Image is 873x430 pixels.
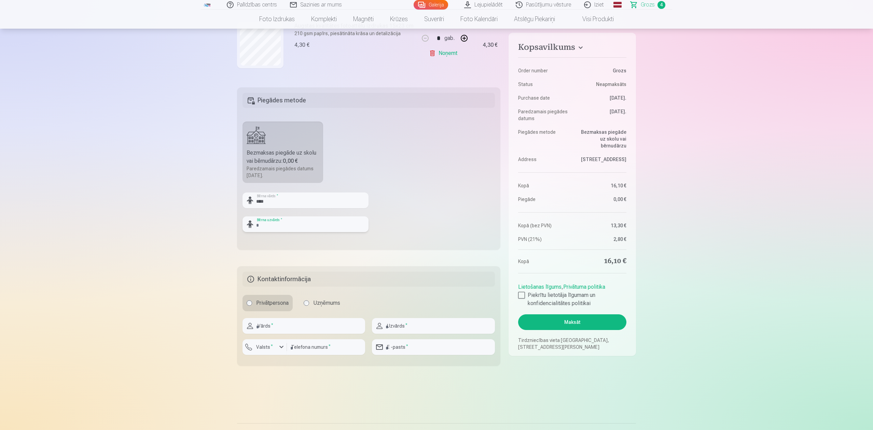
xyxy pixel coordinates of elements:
[518,196,569,203] dt: Piegāde
[303,10,345,29] a: Komplekti
[518,280,626,307] div: ,
[657,1,665,9] span: 4
[294,30,414,37] p: 210 gsm papīrs, piesātināta krāsa un detalizācija
[576,196,626,203] dd: 0,00 €
[563,284,605,290] a: Privātuma politika
[518,108,569,122] dt: Paredzamais piegādes datums
[518,156,569,163] dt: Address
[452,10,506,29] a: Foto kalendāri
[345,10,382,29] a: Magnēti
[506,10,563,29] a: Atslēgu piekariņi
[242,93,495,108] h5: Piegādes metode
[576,182,626,189] dd: 16,10 €
[576,129,626,149] dd: Bezmaksas piegāde uz skolu vai bērnudārzu
[518,284,562,290] a: Lietošanas līgums
[253,344,276,350] label: Valsts
[247,165,319,179] div: Paredzamais piegādes datums [DATE].
[576,222,626,229] dd: 13,30 €
[518,337,626,350] p: Tirdzniecības vieta [GEOGRAPHIC_DATA], [STREET_ADDRESS][PERSON_NAME]
[576,108,626,122] dd: [DATE].
[483,43,498,47] div: 4,30 €
[247,300,252,306] input: Privātpersona
[294,41,309,49] div: 4,30 €
[518,182,569,189] dt: Kopā
[242,295,293,311] label: Privātpersona
[518,129,569,149] dt: Piegādes metode
[518,95,569,101] dt: Purchase date
[641,1,655,9] span: Grozs
[518,81,569,88] dt: Status
[382,10,416,29] a: Krūzes
[429,46,460,60] a: Noņemt
[518,67,569,74] dt: Order number
[242,339,287,355] button: Valsts*
[416,10,452,29] a: Suvenīri
[563,10,622,29] a: Visi produkti
[576,156,626,163] dd: [STREET_ADDRESS]
[300,295,344,311] label: Uzņēmums
[518,314,626,330] button: Maksāt
[204,3,211,7] img: /fa1
[576,67,626,74] dd: Grozs
[576,257,626,266] dd: 16,10 €
[518,42,626,55] button: Kopsavilkums
[596,81,626,88] span: Neapmaksāts
[518,257,569,266] dt: Kopā
[251,10,303,29] a: Foto izdrukas
[576,95,626,101] dd: [DATE].
[576,236,626,243] dd: 2,80 €
[247,149,319,165] div: Bezmaksas piegāde uz skolu vai bērnudārzu :
[283,158,298,164] b: 0,00 €
[444,30,455,46] div: gab.
[518,236,569,243] dt: PVN (21%)
[304,300,309,306] input: Uzņēmums
[518,222,569,229] dt: Kopā (bez PVN)
[242,272,495,287] h5: Kontaktinformācija
[518,291,626,307] label: Piekrītu lietotāja līgumam un konfidencialitātes politikai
